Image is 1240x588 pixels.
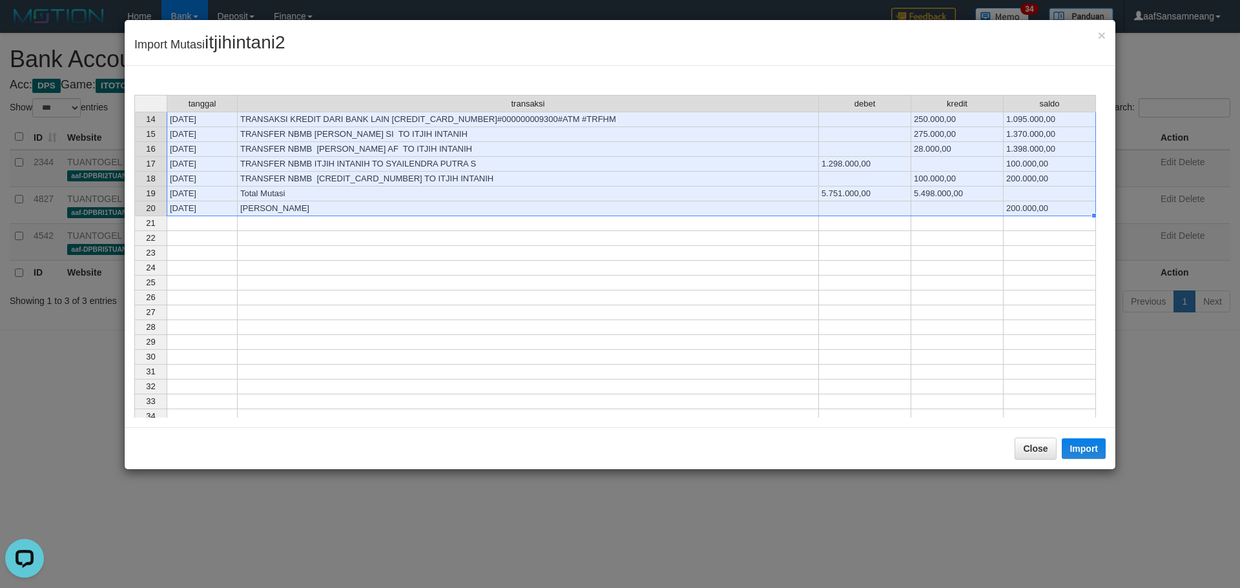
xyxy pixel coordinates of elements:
[205,32,285,52] span: itjihintani2
[167,127,238,142] td: [DATE]
[1004,127,1096,142] td: 1.370.000,00
[146,307,155,317] span: 27
[146,337,155,347] span: 29
[167,142,238,157] td: [DATE]
[911,127,1004,142] td: 275.000,00
[146,159,155,168] span: 17
[146,322,155,332] span: 28
[1004,142,1096,157] td: 1.398.000,00
[238,187,819,201] td: Total Mutasi
[167,172,238,187] td: [DATE]
[854,99,876,108] span: debet
[1098,28,1106,42] button: Close
[1004,157,1096,172] td: 100.000,00
[146,396,155,406] span: 33
[238,112,819,127] td: TRANSAKSI KREDIT DARI BANK LAIN [CREDIT_CARD_NUMBER]#000000009300#ATM #TRFHM
[5,5,44,44] button: Open LiveChat chat widget
[146,263,155,272] span: 24
[134,95,167,112] th: Select whole grid
[146,367,155,376] span: 31
[146,188,155,198] span: 19
[819,157,911,172] td: 1.298.000,00
[819,187,911,201] td: 5.751.000,00
[1004,172,1096,187] td: 200.000,00
[1039,99,1059,108] span: saldo
[238,172,819,187] td: TRANSFER NBMB [CREDIT_CARD_NUMBER]​ TO ITJIH INTANIH
[146,203,155,213] span: 20
[146,248,155,258] span: 23
[238,157,819,172] td: TRANSFER NBMB ITJIH INTANIH TO SYAILENDRA PUTRA S
[146,144,155,154] span: 16
[1015,438,1056,460] button: Close
[146,174,155,183] span: 18
[146,381,155,391] span: 32
[911,187,1004,201] td: 5.498.000,00
[511,99,544,108] span: transaksi
[167,187,238,201] td: [DATE]
[167,201,238,216] td: [DATE]
[146,129,155,139] span: 15
[146,292,155,302] span: 26
[189,99,216,108] span: tanggal
[146,278,155,287] span: 25
[911,112,1004,127] td: 250.000,00
[146,233,155,243] span: 22
[146,218,155,228] span: 21
[238,127,819,142] td: TRANSFER NBMB [PERSON_NAME] SI TO ITJIH INTANIH
[1062,438,1106,459] button: Import
[134,38,285,51] span: Import Mutasi
[911,172,1004,187] td: 100.000,00
[238,201,819,216] td: [PERSON_NAME]
[911,142,1004,157] td: 28.000,00
[146,114,155,124] span: 14
[146,411,155,421] span: 34
[947,99,967,108] span: kredit
[238,142,819,157] td: TRANSFER NBMB [PERSON_NAME] AF TO ITJIH INTANIH
[1004,112,1096,127] td: 1.095.000,00
[1098,28,1106,43] span: ×
[167,157,238,172] td: [DATE]
[1004,201,1096,216] td: 200.000,00
[146,352,155,361] span: 30
[167,112,238,127] td: [DATE]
